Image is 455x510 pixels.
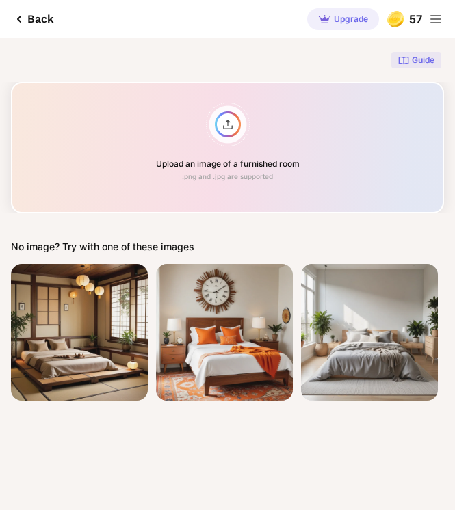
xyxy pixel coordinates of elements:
div: Upgrade [307,8,379,30]
div: Guide [391,52,441,68]
div: 57 [385,8,422,30]
div: Back [11,11,54,27]
img: bedroomImage2.jpg [156,264,293,401]
img: bedroomImage1.jpg [11,264,148,401]
img: gold-coin.svg [385,8,406,30]
img: bedroomImage3.jpg [301,264,438,401]
div: No image? Try with one of these images [11,241,194,253]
